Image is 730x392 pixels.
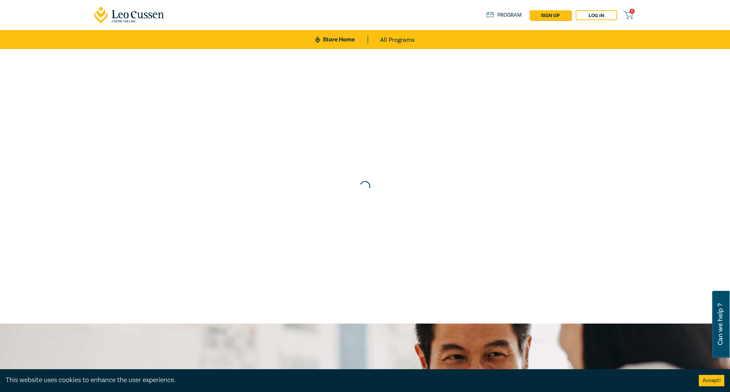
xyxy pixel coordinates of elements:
[717,295,724,353] span: Can we help ?
[576,10,617,20] a: Log in
[486,11,522,19] a: Program
[315,35,368,44] a: Store Home
[699,375,724,386] button: Accept cookies
[530,10,571,20] a: sign up
[380,30,415,49] a: All Programs
[6,375,687,385] div: This website uses cookies to enhance the user experience.
[630,9,635,14] span: 0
